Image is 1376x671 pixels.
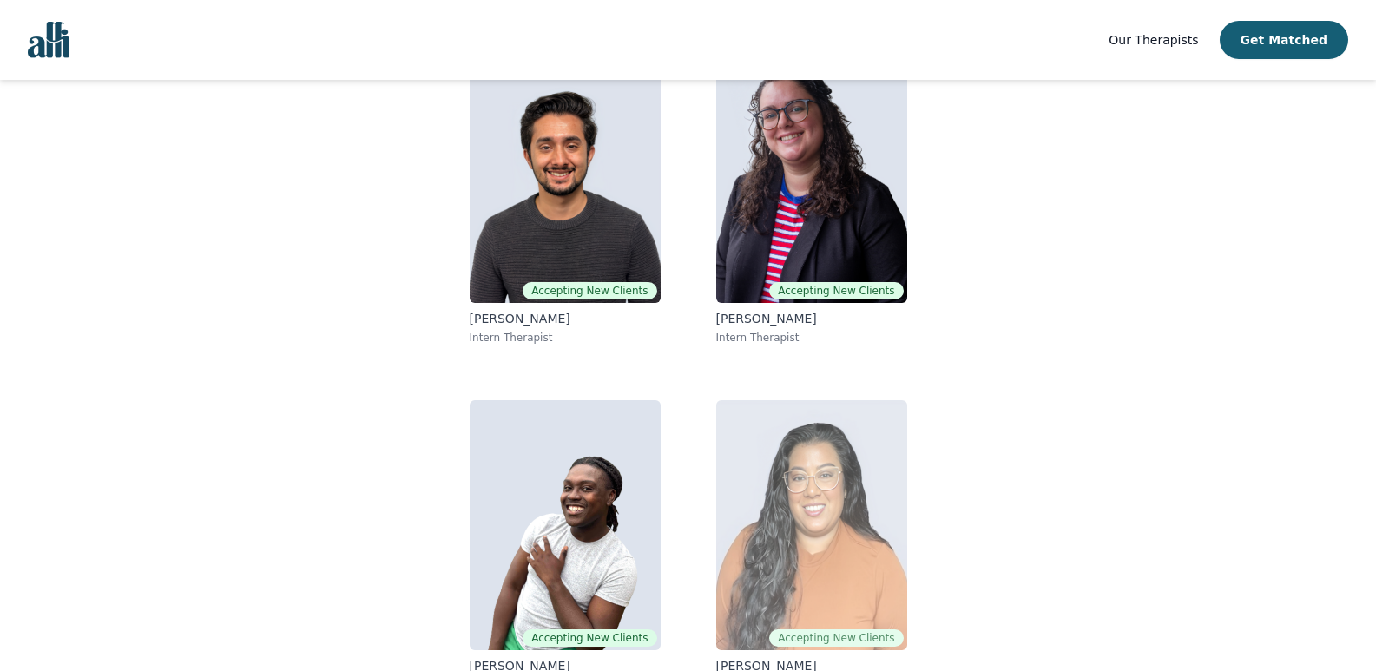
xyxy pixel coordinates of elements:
[769,282,903,299] span: Accepting New Clients
[702,39,921,359] a: Cayley HansonAccepting New Clients[PERSON_NAME]Intern Therapist
[716,331,907,345] p: Intern Therapist
[470,331,661,345] p: Intern Therapist
[716,310,907,327] p: [PERSON_NAME]
[769,629,903,647] span: Accepting New Clients
[470,400,661,650] img: Anthony Kusi
[470,310,661,327] p: [PERSON_NAME]
[470,53,661,303] img: Daniel Mendes
[523,629,656,647] span: Accepting New Clients
[1109,30,1198,50] a: Our Therapists
[1109,33,1198,47] span: Our Therapists
[716,400,907,650] img: Christina Persaud
[716,53,907,303] img: Cayley Hanson
[28,22,69,58] img: alli logo
[456,39,675,359] a: Daniel MendesAccepting New Clients[PERSON_NAME]Intern Therapist
[523,282,656,299] span: Accepting New Clients
[1220,21,1348,59] button: Get Matched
